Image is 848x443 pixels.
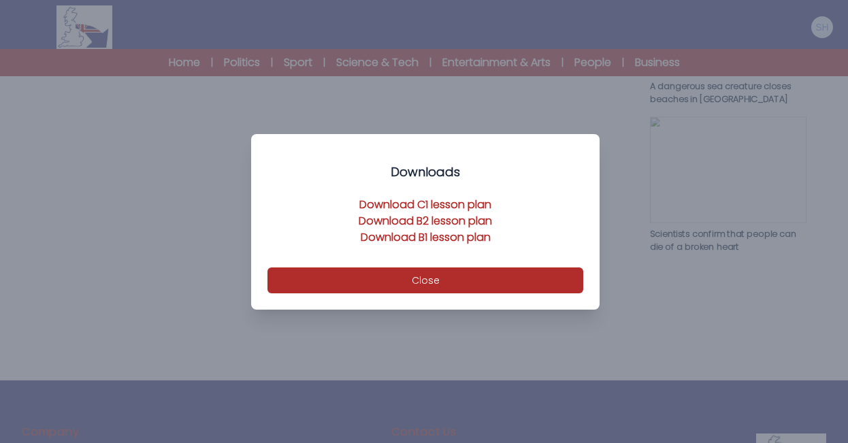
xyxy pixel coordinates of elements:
a: Download B1 lesson plan [361,229,491,245]
h3: Downloads [267,164,583,180]
a: Download C1 lesson plan [359,197,491,212]
a: Close [267,272,583,288]
a: Download B2 lesson plan [359,213,492,229]
button: Close [267,267,583,293]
